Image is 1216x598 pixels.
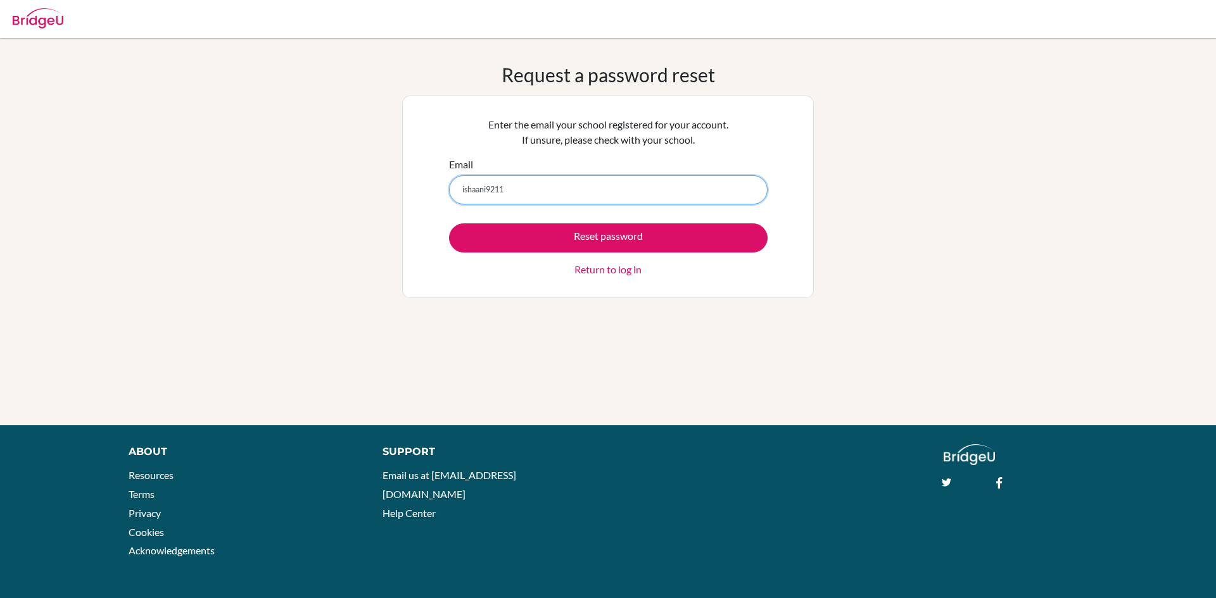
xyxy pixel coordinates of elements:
a: Terms [129,488,155,500]
button: Reset password [449,223,768,252]
a: Cookies [129,526,164,538]
a: Resources [129,469,174,481]
a: Return to log in [574,262,642,277]
a: Acknowledgements [129,544,215,556]
div: Support [383,444,593,459]
a: Privacy [129,507,161,519]
h1: Request a password reset [502,63,715,86]
p: Enter the email your school registered for your account. If unsure, please check with your school. [449,117,768,147]
div: About [129,444,354,459]
a: Email us at [EMAIL_ADDRESS][DOMAIN_NAME] [383,469,516,500]
label: Email [449,157,473,172]
img: Bridge-U [13,8,63,28]
img: logo_white@2x-f4f0deed5e89b7ecb1c2cc34c3e3d731f90f0f143d5ea2071677605dd97b5244.png [944,444,995,465]
a: Help Center [383,507,436,519]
